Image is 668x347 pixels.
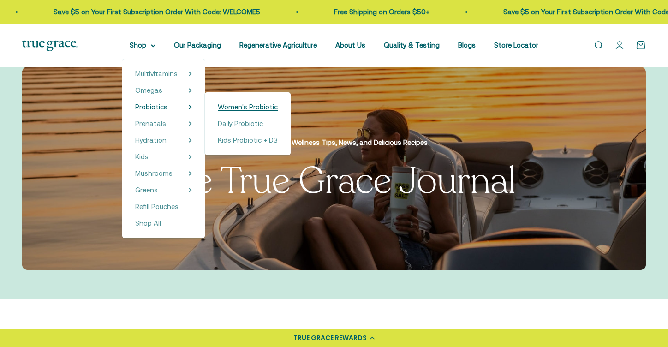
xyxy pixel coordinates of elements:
[135,120,166,127] span: Prenatals
[135,103,167,111] span: Probiotics
[135,70,178,78] span: Multivitamins
[135,118,166,129] a: Prenatals
[52,6,258,18] p: Save $5 on Your First Subscription Order With Code: WELCOME5
[135,185,192,196] summary: Greens
[135,201,192,212] a: Refill Pouches
[153,137,515,148] p: Your Source for Wellness Tips, News, and Delicious Recipes
[135,151,149,162] a: Kids
[135,169,173,177] span: Mushrooms
[135,136,167,144] span: Hydration
[218,102,278,113] a: Women's Probiotic
[218,136,278,144] span: Kids Probiotic + D3
[239,41,317,49] a: Regenerative Agriculture
[135,85,192,96] summary: Omegas
[135,218,192,229] a: Shop All
[494,41,538,49] a: Store Locator
[218,120,263,127] span: Daily Probiotic
[135,68,178,79] a: Multivitamins
[130,40,155,51] summary: Shop
[135,86,162,94] span: Omegas
[332,8,428,16] a: Free Shipping on Orders $50+
[135,168,173,179] a: Mushrooms
[218,118,278,129] a: Daily Probiotic
[135,102,192,113] summary: Probiotics
[218,103,278,111] span: Women's Probiotic
[135,151,192,162] summary: Kids
[293,333,367,343] div: TRUE GRACE REWARDS
[135,135,167,146] a: Hydration
[135,168,192,179] summary: Mushrooms
[458,41,476,49] a: Blogs
[135,185,158,196] a: Greens
[135,135,192,146] summary: Hydration
[174,41,221,49] a: Our Packaging
[135,118,192,129] summary: Prenatals
[384,41,440,49] a: Quality & Testing
[135,102,167,113] a: Probiotics
[135,68,192,79] summary: Multivitamins
[135,186,158,194] span: Greens
[135,219,161,227] span: Shop All
[218,135,278,146] a: Kids Probiotic + D3
[135,85,162,96] a: Omegas
[153,156,515,206] split-lines: The True Grace Journal
[135,203,179,210] span: Refill Pouches
[335,41,365,49] a: About Us
[135,153,149,161] span: Kids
